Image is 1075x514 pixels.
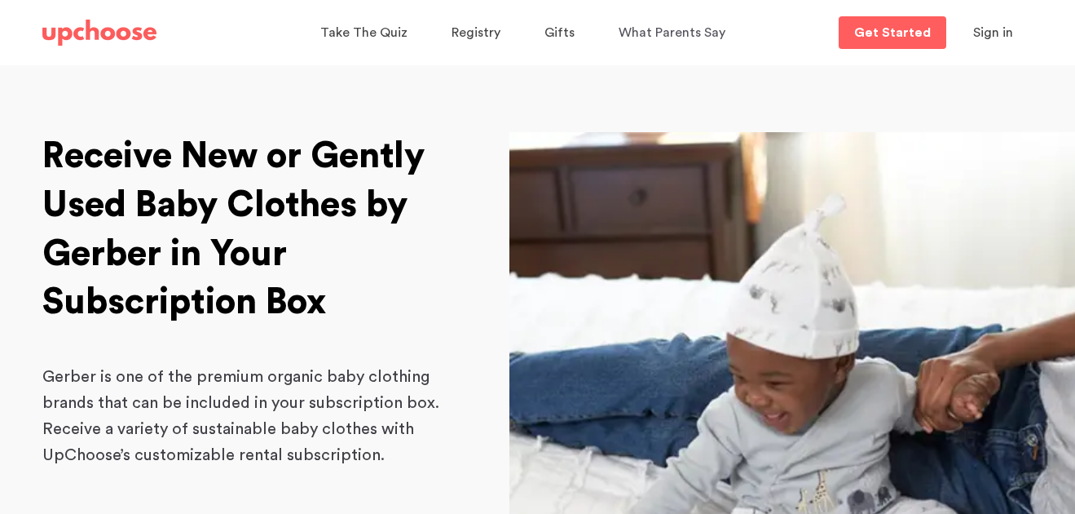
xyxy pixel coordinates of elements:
a: Get Started [839,16,946,49]
span: Receive New or Gently Used Baby Clothes by Gerber in Your Subscription Box [42,138,425,320]
a: Take The Quiz [320,17,412,49]
a: Gifts [544,17,579,49]
img: UpChoose [42,20,156,46]
span: Registry [452,26,500,39]
span: Gifts [544,26,575,39]
button: Sign in [953,16,1033,49]
span: Sign in [973,26,1013,39]
a: What Parents Say [619,17,730,49]
a: Registry [452,17,505,49]
span: What Parents Say [619,26,725,39]
p: Get Started [854,26,931,39]
span: Gerber is one of the premium organic baby clothing brands that can be included in your subscripti... [42,369,439,463]
a: UpChoose [42,16,156,50]
span: Take The Quiz [320,26,408,39]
